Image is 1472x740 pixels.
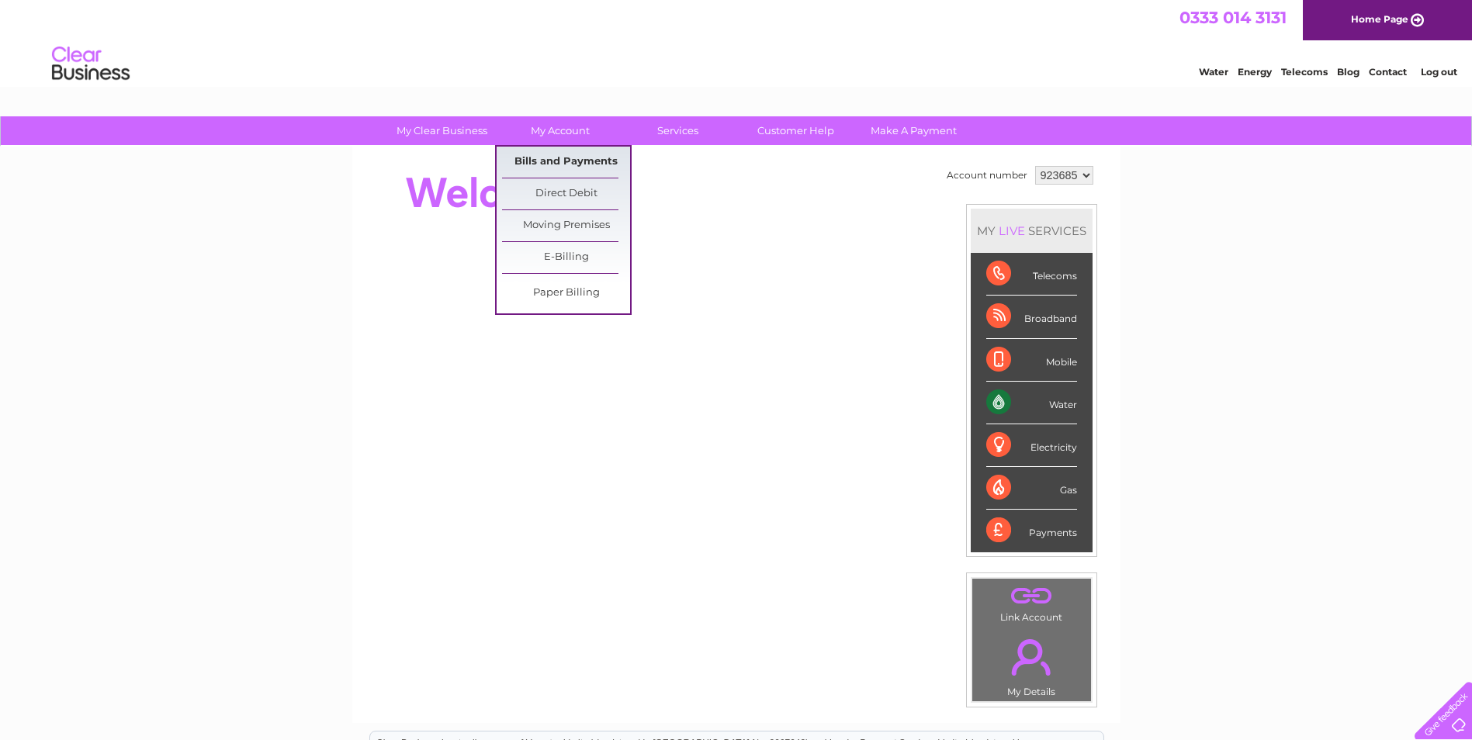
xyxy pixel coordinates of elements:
[986,424,1077,467] div: Electricity
[502,278,630,309] a: Paper Billing
[986,253,1077,296] div: Telecoms
[1199,66,1228,78] a: Water
[502,210,630,241] a: Moving Premises
[1337,66,1359,78] a: Blog
[614,116,742,145] a: Services
[732,116,860,145] a: Customer Help
[986,382,1077,424] div: Water
[502,178,630,209] a: Direct Debit
[986,339,1077,382] div: Mobile
[378,116,506,145] a: My Clear Business
[850,116,978,145] a: Make A Payment
[986,296,1077,338] div: Broadband
[972,626,1092,702] td: My Details
[502,147,630,178] a: Bills and Payments
[986,510,1077,552] div: Payments
[976,583,1087,610] a: .
[986,467,1077,510] div: Gas
[1179,8,1287,27] a: 0333 014 3131
[1281,66,1328,78] a: Telecoms
[971,209,1093,253] div: MY SERVICES
[972,578,1092,627] td: Link Account
[943,162,1031,188] td: Account number
[496,116,624,145] a: My Account
[996,223,1028,238] div: LIVE
[976,630,1087,684] a: .
[502,242,630,273] a: E-Billing
[1421,66,1457,78] a: Log out
[1238,66,1272,78] a: Energy
[1369,66,1407,78] a: Contact
[370,9,1103,75] div: Clear Business is a trading name of Verastar Limited (registered in [GEOGRAPHIC_DATA] No. 3667643...
[51,40,130,88] img: logo.png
